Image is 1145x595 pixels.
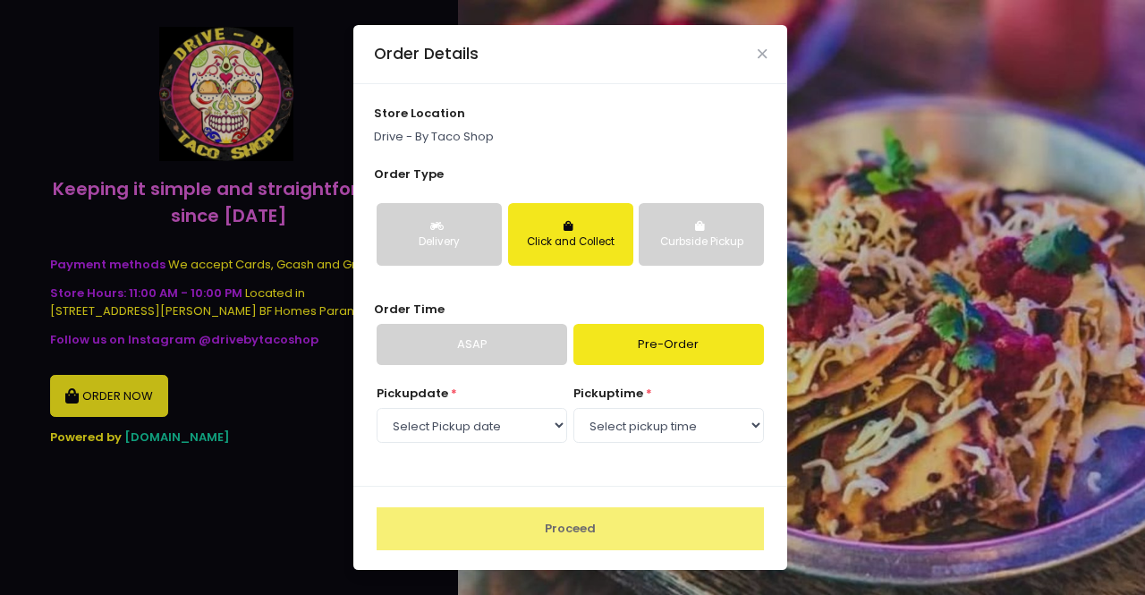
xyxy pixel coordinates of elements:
[651,234,751,251] div: Curbside Pickup
[758,49,767,58] button: Close
[374,42,479,65] div: Order Details
[377,203,502,266] button: Delivery
[377,507,764,550] button: Proceed
[374,105,465,122] span: store location
[374,301,445,318] span: Order Time
[508,203,633,266] button: Click and Collect
[639,203,764,266] button: Curbside Pickup
[573,324,764,365] a: Pre-Order
[521,234,621,251] div: Click and Collect
[374,128,768,146] p: Drive - By Taco Shop
[573,385,643,402] span: pickup time
[377,385,448,402] span: Pickup date
[374,166,444,183] span: Order Type
[377,324,567,365] a: ASAP
[389,234,489,251] div: Delivery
